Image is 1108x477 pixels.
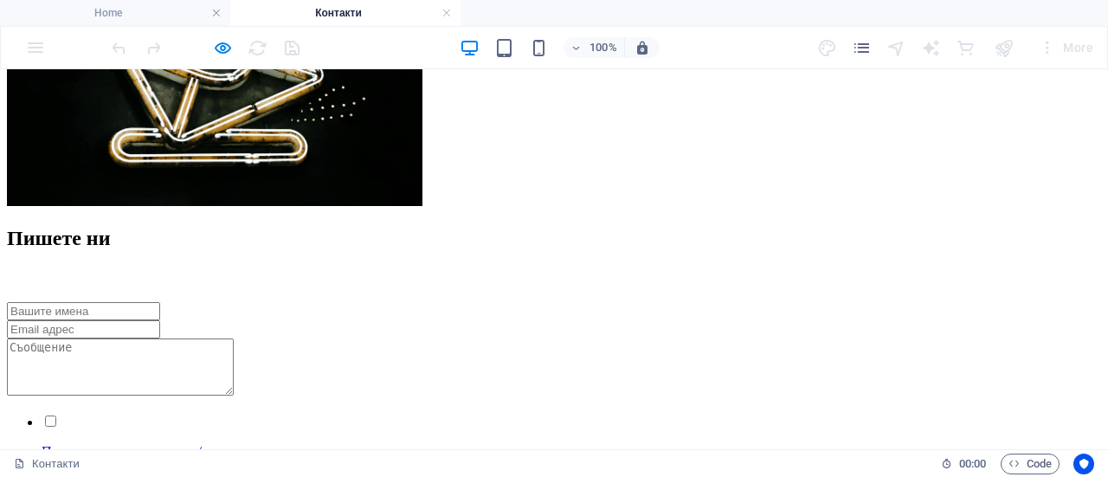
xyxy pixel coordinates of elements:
[7,251,160,269] input: Email адрес
[7,233,160,251] input: Вашите имена
[1001,454,1060,474] button: Code
[7,158,1101,181] h2: Пишете ни
[1008,454,1052,474] span: Code
[1073,454,1094,474] button: Usercentrics
[941,454,987,474] h6: Session time
[635,40,650,55] i: On resize automatically adjust zoom level to fit chosen device.
[589,37,617,58] h6: 100%
[971,457,974,470] span: :
[230,3,461,23] h4: Контакти
[14,454,80,474] a: Click to cancel selection. Double-click to open Pages
[564,37,625,58] button: 100%
[42,375,386,390] a: Потвърждавам, че съм чел/а политиката за поверителност.
[959,454,986,474] span: 00 00
[852,37,873,58] button: pages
